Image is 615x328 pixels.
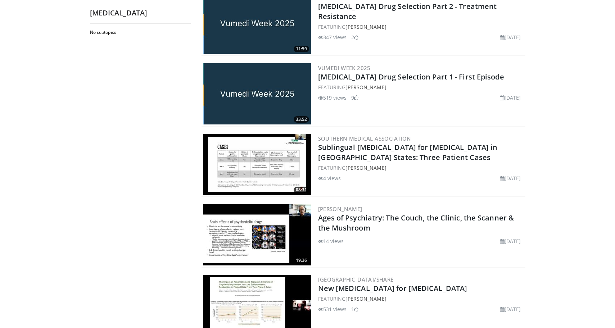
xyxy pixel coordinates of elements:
a: Ages of Psychiatry: The Couch, the Clinic, the Scanner & the Mushroom [318,213,514,233]
a: 08:31 [203,134,311,195]
li: 2 [351,33,358,41]
img: 3c9e5564-88d7-4337-ab2c-0ba29d2bcd4a.300x170_q85_crop-smart_upscale.jpg [203,204,311,265]
li: 347 views [318,33,347,41]
li: [DATE] [500,305,521,313]
li: [DATE] [500,33,521,41]
a: [MEDICAL_DATA] Drug Selection Part 2 - Treatment Resistance [318,1,497,21]
a: [PERSON_NAME] [345,84,386,91]
li: 519 views [318,94,347,101]
a: 33:52 [203,63,311,124]
a: [PERSON_NAME] [345,164,386,171]
li: 4 views [318,174,341,182]
div: FEATURING [318,23,524,31]
h2: [MEDICAL_DATA] [90,8,191,18]
a: Sublingual [MEDICAL_DATA] for [MEDICAL_DATA] in [GEOGRAPHIC_DATA] States: Three Patient Cases [318,142,498,162]
img: ff1fb5e5-860a-415a-8cb2-adc46ca49d82.300x170_q85_crop-smart_upscale.jpg [203,134,311,195]
h2: No subtopics [90,29,189,35]
li: 9 [351,94,358,101]
li: [DATE] [500,174,521,182]
span: 08:31 [294,187,309,193]
a: [GEOGRAPHIC_DATA]/SHARE [318,276,394,283]
li: [DATE] [500,237,521,245]
li: 14 views [318,237,344,245]
div: FEATURING [318,83,524,91]
a: 19:36 [203,204,311,265]
span: 11:59 [294,46,309,52]
li: 1 [351,305,358,313]
span: 33:52 [294,116,309,123]
img: d8d9b0f7-8022-4d28-ae0d-7bbd658c82e6.jpg.300x170_q85_crop-smart_upscale.jpg [203,63,311,124]
div: FEATURING [318,295,524,302]
a: [MEDICAL_DATA] Drug Selection Part 1 - First Episode [318,72,504,82]
a: [PERSON_NAME] [345,23,386,30]
div: FEATURING [318,164,524,172]
a: [PERSON_NAME] [345,295,386,302]
li: [DATE] [500,94,521,101]
a: New [MEDICAL_DATA] for [MEDICAL_DATA] [318,283,467,293]
a: Southern Medical Association [318,135,411,142]
li: 531 views [318,305,347,313]
span: 19:36 [294,257,309,264]
a: [PERSON_NAME] [318,205,362,213]
a: Vumedi Week 2025 [318,64,371,72]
